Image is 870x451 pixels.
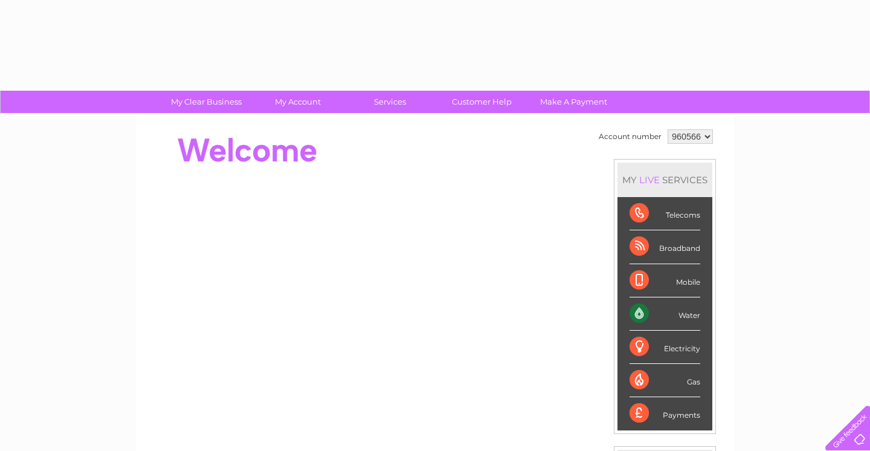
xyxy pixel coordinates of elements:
div: Payments [630,397,700,430]
a: My Account [248,91,348,113]
div: Broadband [630,230,700,264]
div: Gas [630,364,700,397]
a: Make A Payment [524,91,623,113]
a: My Clear Business [156,91,256,113]
td: Account number [596,126,665,147]
div: MY SERVICES [617,163,712,197]
div: Electricity [630,331,700,364]
div: LIVE [637,174,662,186]
div: Water [630,297,700,331]
div: Mobile [630,264,700,297]
a: Services [340,91,440,113]
a: Customer Help [432,91,532,113]
div: Telecoms [630,197,700,230]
